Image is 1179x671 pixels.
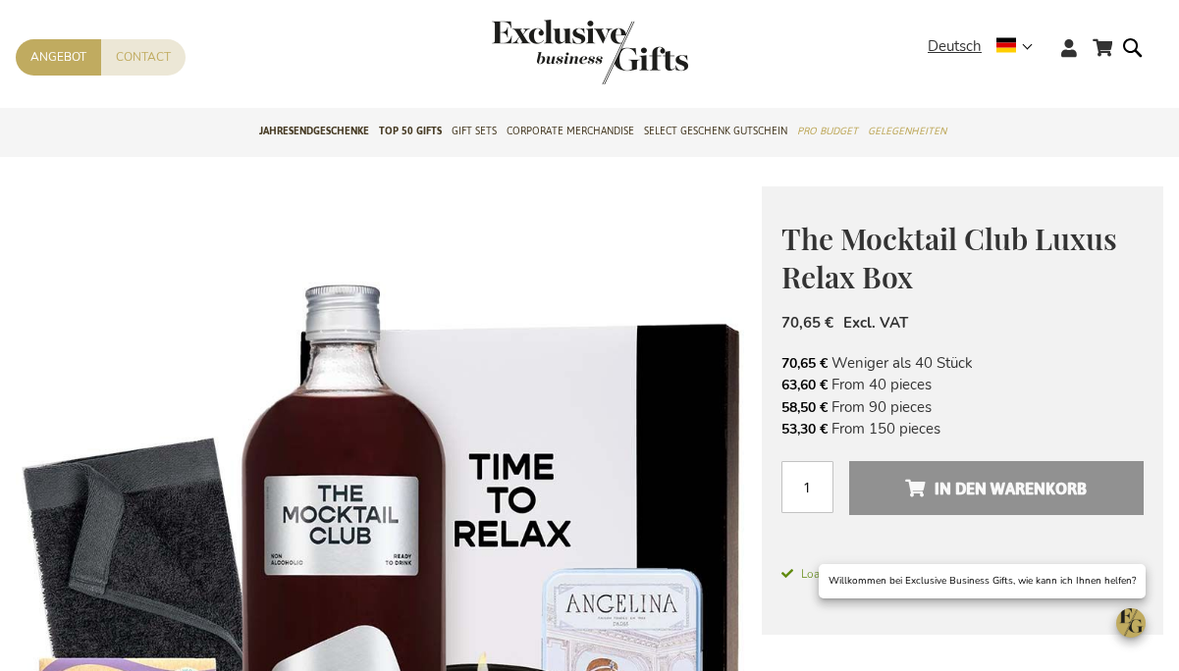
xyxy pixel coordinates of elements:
[507,108,634,157] a: Corporate Merchandise
[492,20,688,84] img: Exclusive Business gifts logo
[797,121,858,141] span: Pro Budget
[452,108,497,157] a: Gift Sets
[781,313,833,333] span: 70,65 €
[101,39,186,76] a: Contact
[492,20,590,84] a: store logo
[781,376,828,394] span: 63,60 €
[379,108,442,157] a: TOP 50 Gifts
[781,374,1144,395] li: From 40 pieces
[928,35,982,58] span: Deutsch
[259,108,369,157] a: Jahresendgeschenke
[644,108,787,157] a: Select Geschenk Gutschein
[843,313,908,333] span: Excl. VAT
[644,121,787,141] span: Select Geschenk Gutschein
[781,420,828,439] span: 53,30 €
[781,398,828,417] span: 58,50 €
[379,121,442,141] span: TOP 50 Gifts
[507,121,634,141] span: Corporate Merchandise
[16,39,101,76] a: Angebot
[797,108,858,157] a: Pro Budget
[781,396,1144,418] li: From 90 pieces
[452,121,497,141] span: Gift Sets
[868,121,946,141] span: Gelegenheiten
[781,352,1144,374] li: Weniger als 40 Stück
[781,565,1144,583] span: Loading product delivery information.
[781,354,828,373] span: 70,65 €
[781,219,1117,296] span: The Mocktail Club Luxus Relax Box
[781,461,833,513] input: Menge
[259,121,369,141] span: Jahresendgeschenke
[781,418,1144,439] li: From 150 pieces
[868,108,946,157] a: Gelegenheiten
